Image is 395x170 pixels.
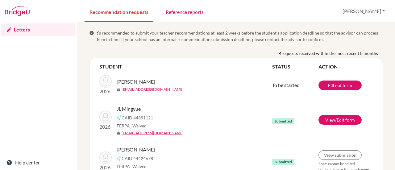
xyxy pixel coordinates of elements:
[272,63,318,70] th: STATUS
[117,78,155,85] span: [PERSON_NAME]
[117,163,147,170] span: FERPA
[272,118,294,124] span: Submitted
[117,131,120,135] span: mail
[122,155,153,162] span: CAID 44424678
[117,146,155,153] span: [PERSON_NAME]
[130,164,147,169] span: - Waived
[1,23,76,36] a: Letters
[117,122,147,129] span: FERPA
[99,123,112,131] p: 2026
[99,75,112,88] img: Jhamb, Sukriti
[161,1,209,22] a: Reference reports
[130,123,147,128] span: - Waived
[318,150,362,160] a: View submission
[117,105,141,113] span: Ji, Mingyue
[122,130,184,136] a: [EMAIL_ADDRESS][DOMAIN_NAME]
[85,1,153,22] a: Recommendation requests
[340,5,388,17] button: [PERSON_NAME]
[5,6,30,16] img: Bridge-U
[117,156,122,161] img: Common App logo
[99,111,112,123] img: Ji, Mingyue
[272,82,300,88] span: To be started
[281,50,378,56] span: requests received within the most recent 8 months
[318,115,362,125] a: View/Edit form
[1,156,76,169] a: Help center
[99,151,112,164] img: Chua, Nick Sen
[117,115,122,120] img: Common App logo
[122,87,184,92] a: [EMAIL_ADDRESS][DOMAIN_NAME]
[279,50,281,56] b: 4
[272,159,294,165] span: Submitted
[99,88,112,95] p: 2026
[318,81,362,90] a: Fill out form
[318,63,373,70] th: ACTION
[95,30,383,43] span: It’s recommended to submit your teacher recommendations at least 2 weeks before the student’s app...
[117,88,120,92] span: mail
[99,63,272,70] th: STUDENT
[122,114,153,121] span: CAID 44391121
[89,31,94,35] span: info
